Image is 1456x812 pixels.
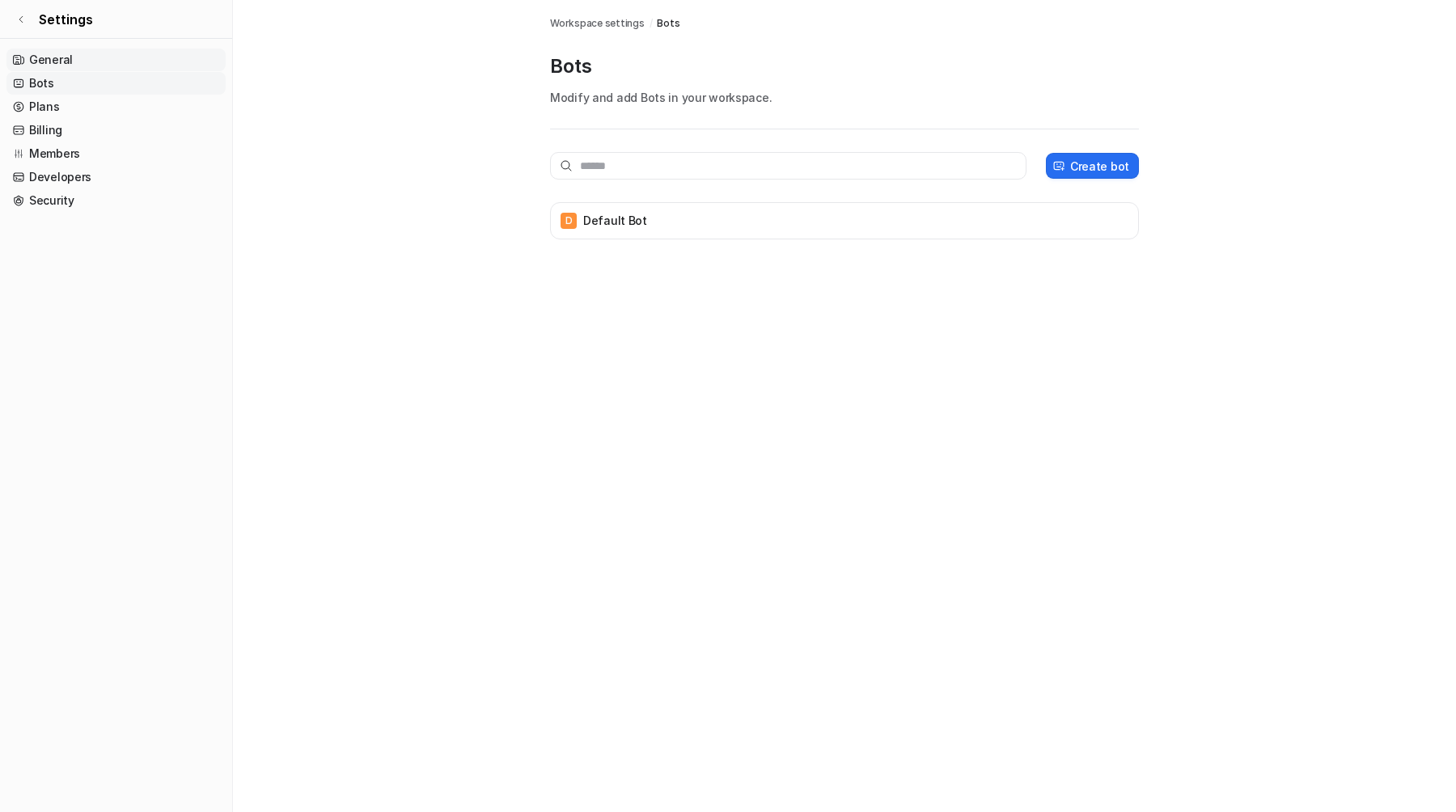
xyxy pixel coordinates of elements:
[1070,158,1129,175] p: Create bot
[6,142,226,165] a: Members
[550,89,1139,106] p: Modify and add Bots in your workspace.
[561,213,577,229] span: D
[550,16,645,31] a: Workspace settings
[39,10,93,29] span: Settings
[6,166,226,188] a: Developers
[6,119,226,142] a: Billing
[657,16,679,31] a: Bots
[650,16,653,31] span: /
[6,72,226,95] a: Bots
[6,95,226,118] a: Plans
[6,189,226,212] a: Security
[1052,160,1065,172] img: create
[1046,153,1139,179] button: Create bot
[6,49,226,71] a: General
[583,213,647,229] p: Default Bot
[550,53,1139,79] p: Bots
